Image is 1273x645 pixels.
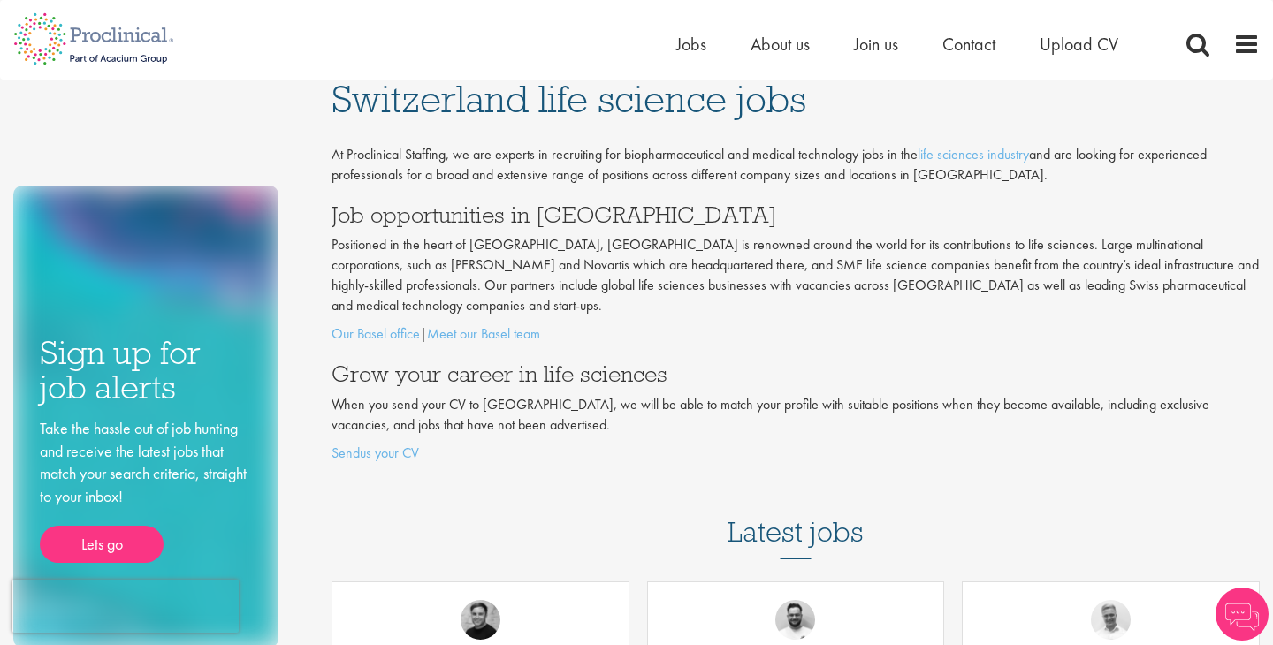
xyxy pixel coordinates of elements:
p: | [332,324,1260,345]
a: life sciences industry [918,145,1029,163]
iframe: reCAPTCHA [12,580,239,633]
div: Take the hassle out of job hunting and receive the latest jobs that match your search criteria, s... [40,417,252,563]
a: Join us [854,33,898,56]
a: Jobs [676,33,706,56]
p: When you send your CV to [GEOGRAPHIC_DATA], we will be able to match your profile with suitable p... [332,395,1260,436]
a: Lets go [40,526,164,563]
img: Emile De Beer [775,600,815,640]
img: Joshua Bye [1091,600,1131,640]
a: Contact [942,33,995,56]
h3: Job opportunities in [GEOGRAPHIC_DATA] [332,203,1260,226]
span: Switzerland life science jobs [332,75,806,123]
a: Sendus your CV [332,444,419,462]
h3: Sign up for job alerts [40,336,252,404]
a: Meet our Basel team [427,324,540,343]
h3: Latest jobs [728,473,864,559]
a: Our Basel office [332,324,420,343]
h3: Grow your career in life sciences [332,362,1260,385]
p: At Proclinical Staffing, we are experts in recruiting for biopharmaceutical and medical technolog... [332,145,1260,186]
a: Upload CV [1040,33,1118,56]
p: Positioned in the heart of [GEOGRAPHIC_DATA], [GEOGRAPHIC_DATA] is renowned around the world for ... [332,235,1260,315]
a: About us [751,33,810,56]
img: Chatbot [1216,588,1269,641]
img: Peter Duvall [461,600,500,640]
